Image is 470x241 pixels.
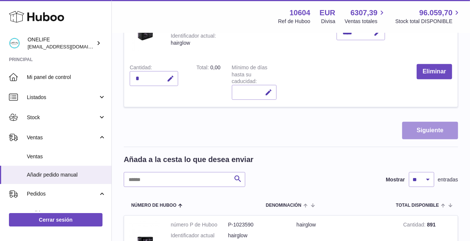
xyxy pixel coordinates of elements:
[27,171,106,178] span: Añadir pedido manual
[395,18,461,25] span: Stock total DISPONIBLE
[124,155,253,165] h2: Añada a la cesta lo que desea enviar
[321,18,335,25] div: Divisa
[228,221,286,228] dd: P-1023590
[396,203,439,208] span: Total DISPONIBLE
[278,18,310,25] div: Ref de Huboo
[417,64,452,79] button: Eliminar
[350,8,377,18] span: 6307,39
[171,39,219,47] div: hairglow
[27,153,106,160] span: Ventas
[196,64,210,72] label: Total
[345,8,386,25] a: 6307,39 Ventas totales
[403,222,427,229] strong: Cantidad
[9,38,20,49] img: administracion@onelifespain.com
[27,114,98,121] span: Stock
[171,221,228,228] dt: número P de Huboo
[28,44,110,50] span: [EMAIL_ADDRESS][DOMAIN_NAME]
[386,176,405,183] label: Mostrar
[171,232,228,239] dt: Identificador actual
[28,36,95,50] div: ONELIFE
[27,210,106,217] span: Pedidos
[228,232,286,239] dd: hairglow
[438,176,458,183] span: entradas
[9,213,102,226] a: Cerrar sesión
[232,64,268,86] label: Mínimo de días hasta su caducidad
[345,18,386,25] span: Ventas totales
[171,33,216,41] div: Identificador actual
[27,94,98,101] span: Listados
[402,122,458,139] button: Siguiente
[290,8,310,18] strong: 10604
[27,74,106,81] span: Mi panel de control
[130,64,152,72] label: Cantidad
[210,64,220,70] span: 0,00
[419,8,452,18] span: 96.059,70
[131,203,176,208] span: Número de Huboo
[395,8,461,25] a: 96.059,70 Stock total DISPONIBLE
[266,203,301,208] span: Denominación
[27,190,98,197] span: Pedidos
[320,8,335,18] strong: EUR
[27,134,98,141] span: Ventas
